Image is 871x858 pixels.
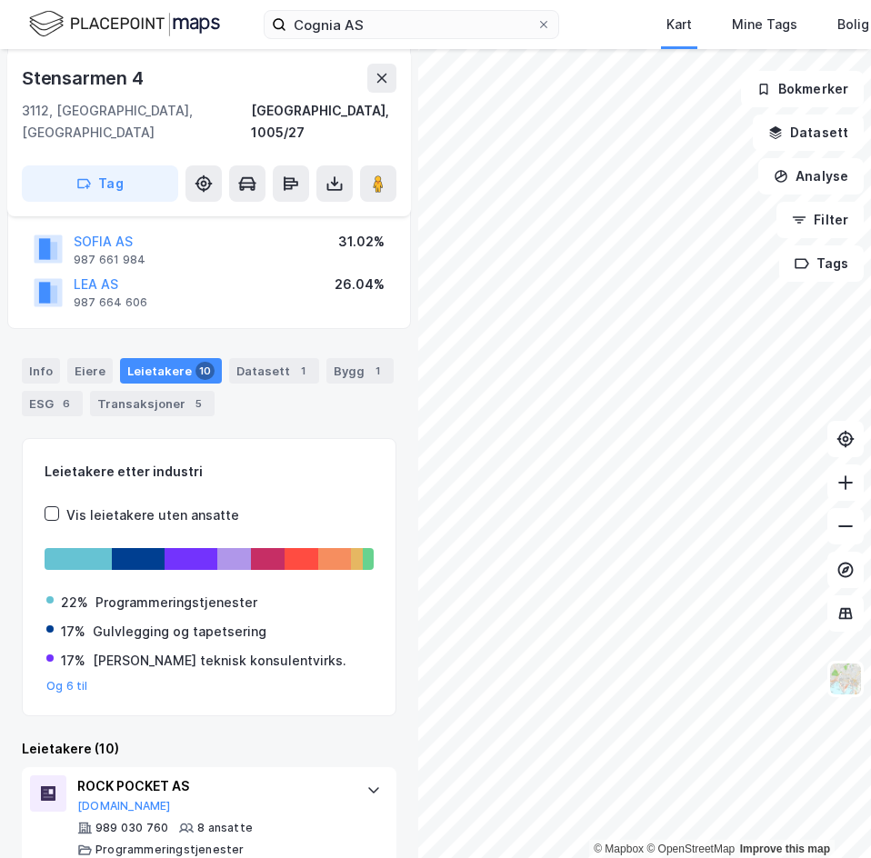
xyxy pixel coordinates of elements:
[666,14,692,35] div: Kart
[286,11,536,38] input: Søk på adresse, matrikkel, gårdeiere, leietakere eller personer
[594,843,644,855] a: Mapbox
[74,253,145,267] div: 987 661 984
[22,358,60,384] div: Info
[120,358,222,384] div: Leietakere
[29,8,220,40] img: logo.f888ab2527a4732fd821a326f86c7f29.svg
[294,362,312,380] div: 1
[67,358,113,384] div: Eiere
[74,295,147,310] div: 987 664 606
[195,362,215,380] div: 10
[77,799,171,813] button: [DOMAIN_NAME]
[326,358,394,384] div: Bygg
[732,14,797,35] div: Mine Tags
[251,100,396,144] div: [GEOGRAPHIC_DATA], 1005/27
[753,115,864,151] button: Datasett
[740,843,830,855] a: Improve this map
[61,650,85,672] div: 17%
[95,592,257,614] div: Programmeringstjenester
[95,821,168,835] div: 989 030 760
[90,391,215,416] div: Transaksjoner
[780,771,871,858] iframe: Chat Widget
[77,775,348,797] div: ROCK POCKET AS
[61,592,88,614] div: 22%
[22,391,83,416] div: ESG
[22,64,147,93] div: Stensarmen 4
[197,821,253,835] div: 8 ansatte
[45,461,374,483] div: Leietakere etter industri
[758,158,864,195] button: Analyse
[368,362,386,380] div: 1
[646,843,735,855] a: OpenStreetMap
[779,245,864,282] button: Tags
[22,738,396,760] div: Leietakere (10)
[22,100,251,144] div: 3112, [GEOGRAPHIC_DATA], [GEOGRAPHIC_DATA]
[776,202,864,238] button: Filter
[828,662,863,696] img: Z
[57,394,75,413] div: 6
[189,394,207,413] div: 5
[66,504,239,526] div: Vis leietakere uten ansatte
[61,621,85,643] div: 17%
[335,274,385,295] div: 26.04%
[338,231,385,253] div: 31.02%
[95,843,245,857] div: Programmeringstjenester
[93,650,346,672] div: [PERSON_NAME] teknisk konsulentvirks.
[837,14,869,35] div: Bolig
[46,679,88,693] button: Og 6 til
[22,165,178,202] button: Tag
[93,621,266,643] div: Gulvlegging og tapetsering
[741,71,864,107] button: Bokmerker
[229,358,319,384] div: Datasett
